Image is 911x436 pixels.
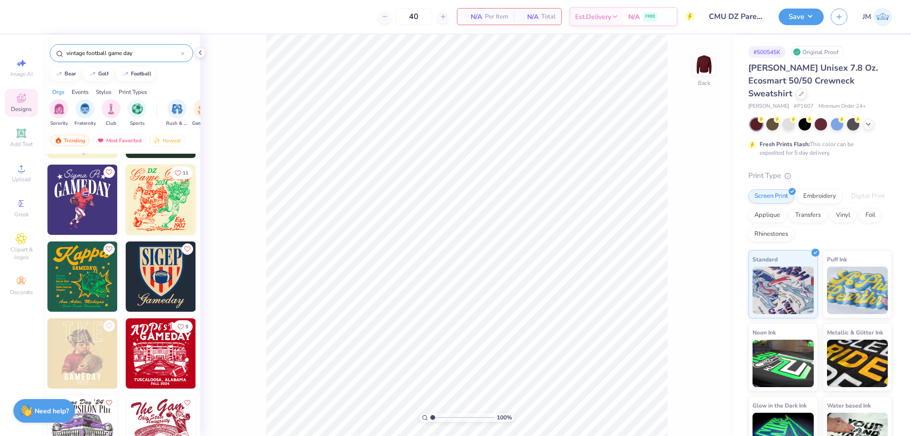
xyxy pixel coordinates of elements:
div: football [131,71,151,76]
div: Events [72,88,89,96]
button: Like [103,397,115,408]
span: Upload [12,176,31,183]
div: filter for Game Day [192,99,214,127]
span: Standard [753,254,778,264]
div: Newest [149,135,185,146]
button: Like [182,243,193,255]
div: Print Types [119,88,147,96]
div: # 500545K [748,46,786,58]
span: 100 % [497,413,512,422]
button: filter button [166,99,188,127]
button: Like [103,320,115,332]
img: 0cb8b56f-ff7b-4037-bb30-a2ee42fae828 [126,318,196,389]
img: most_fav.gif [97,137,104,144]
a: JM [863,8,892,26]
span: Clipart & logos [5,246,38,261]
div: Vinyl [830,208,856,223]
img: Back [695,55,714,74]
button: Like [103,167,115,178]
span: Water based Ink [827,400,871,410]
span: 9 [186,325,188,329]
img: b84c4e92-6cf6-4990-9fe7-059ae14d060f [117,318,187,389]
button: Save [779,9,824,25]
span: N/A [628,12,640,22]
img: 11069a40-aa1c-4792-a4e2-923b1325b66d [195,318,266,389]
div: Back [698,79,710,87]
img: Neon Ink [753,340,814,387]
div: Print Type [748,170,892,181]
img: 94549609-e473-48aa-8f54-a668c3fc6453 [47,318,118,389]
img: Fraternity Image [80,103,90,114]
div: filter for Club [102,99,121,127]
img: ce558203-810a-4db4-a84c-efc3b67ab5ec [117,241,187,312]
img: 5292fa97-41a5-471b-ab4c-170362f77be7 [195,165,266,235]
div: Transfers [789,208,827,223]
span: Greek [14,211,29,218]
span: Puff Ink [827,254,847,264]
div: This color can be expedited for 5 day delivery. [760,140,876,157]
img: Club Image [106,103,116,114]
img: trend_line.gif [121,71,129,77]
img: Sorority Image [54,103,65,114]
button: filter button [102,99,121,127]
img: Sports Image [132,103,143,114]
input: – – [395,8,432,25]
span: Designs [11,105,32,113]
img: Game Day Image [198,103,209,114]
img: trend_line.gif [55,71,63,77]
img: afb30398-ccb6-463b-a427-7efd42988342 [126,241,196,312]
button: filter button [49,99,68,127]
button: Like [173,320,193,333]
img: trending.gif [55,137,62,144]
img: e4dde5e1-f3ad-4c34-bc6a-eda33787574b [195,241,266,312]
button: Like [170,167,193,179]
span: Minimum Order: 24 + [818,102,866,111]
span: Sorority [50,120,68,127]
div: bear [65,71,76,76]
span: # P1607 [794,102,814,111]
div: Screen Print [748,189,794,204]
img: Joshua Macky Gaerlan [874,8,892,26]
img: Newest.gif [153,137,161,144]
div: Digital Print [845,189,891,204]
img: 579ffbb0-c58f-424e-8e24-8362934a3ac6 [117,165,187,235]
input: Try "Alpha" [65,48,181,58]
div: Embroidery [797,189,842,204]
span: Per Item [485,12,508,22]
div: Trending [50,135,90,146]
img: 07f7d4a1-758c-40fd-bdba-c12ab77d6099 [126,165,196,235]
span: Club [106,120,116,127]
span: Fraternity [74,120,96,127]
div: Original Proof [790,46,844,58]
span: Metallic & Glitter Ink [827,327,883,337]
span: JM [863,11,871,22]
span: Image AI [10,70,33,78]
strong: Need help? [35,407,69,416]
img: 76b430c8-413a-4dc1-a098-c024d04bf62b [47,241,118,312]
input: Untitled Design [702,7,772,26]
div: Most Favorited [93,135,146,146]
span: Add Text [10,140,33,148]
div: filter for Sports [128,99,147,127]
img: Metallic & Glitter Ink [827,340,888,387]
button: Like [182,397,193,408]
button: filter button [74,99,96,127]
div: filter for Fraternity [74,99,96,127]
div: golf [98,71,109,76]
div: Applique [748,208,786,223]
strong: Fresh Prints Flash: [760,140,810,148]
button: bear [50,67,80,81]
div: filter for Sorority [49,99,68,127]
span: Game Day [192,120,214,127]
span: Decorate [10,288,33,296]
div: filter for Rush & Bid [166,99,188,127]
div: Orgs [52,88,65,96]
span: N/A [463,12,482,22]
button: football [116,67,156,81]
button: Like [103,243,115,255]
img: Rush & Bid Image [172,103,183,114]
div: Rhinestones [748,227,794,241]
span: 11 [183,171,188,176]
span: Glow in the Dark Ink [753,400,807,410]
div: Foil [859,208,882,223]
